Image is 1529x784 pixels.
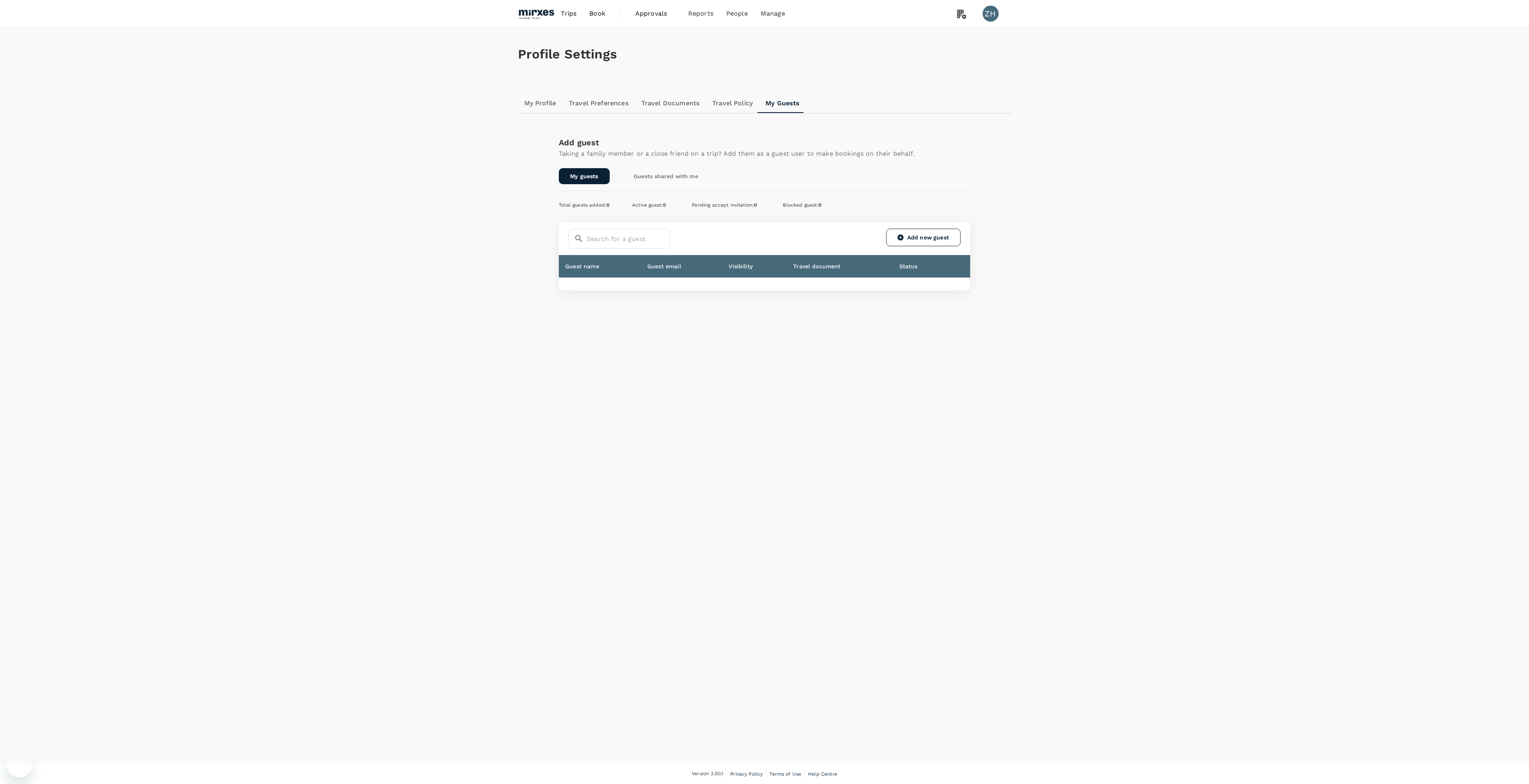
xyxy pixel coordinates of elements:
span: 0 [754,202,757,208]
a: Guests shared with me [622,168,709,184]
a: Travel Policy [706,94,759,113]
th: Travel document [787,255,892,278]
a: Travel Documents [635,94,706,113]
img: Mirxes Holding Pte Ltd [518,5,555,22]
th: Visibility [722,255,787,278]
span: 0 [606,202,610,208]
iframe: Button to launch messaging window [6,752,32,778]
span: Approvals [635,9,675,18]
span: Pending accept invitation : [692,202,757,208]
span: Active guest : [632,202,666,208]
span: Total guests added : [559,202,610,208]
a: Add new guest [886,229,961,246]
th: Guest name [559,255,641,278]
h1: Profile Settings [518,47,1011,62]
a: My guests [559,168,609,184]
span: 0 [663,202,666,208]
a: Travel Preferences [562,94,635,113]
span: Help Centre [808,771,837,777]
span: Terms of Use [770,771,801,777]
th: Guest email [641,255,722,278]
a: My Guests [759,94,806,113]
input: Search for a guest [587,229,670,249]
a: My Profile [518,94,563,113]
span: Version 3.50.1 [692,770,723,778]
span: Reports [688,9,713,18]
div: Add guest [559,136,915,149]
span: Privacy Policy [730,771,763,777]
span: Manage [761,9,785,18]
div: ZH [983,6,999,22]
p: Taking a family member or a close friend on a trip? Add them as a guest user to make bookings on ... [559,149,915,159]
span: 0 [818,202,822,208]
a: Help Centre [808,770,837,778]
span: Trips [561,9,576,18]
a: Privacy Policy [730,770,763,778]
th: Status [893,255,948,278]
span: Book [589,9,605,18]
span: People [726,9,748,18]
span: Blocked guest : [783,202,822,208]
a: Terms of Use [770,770,801,778]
